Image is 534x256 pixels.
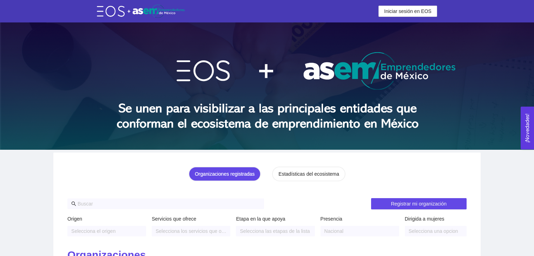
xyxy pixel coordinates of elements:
[391,200,447,208] span: Registrar mi organización
[67,215,82,223] label: Origen
[521,107,534,149] button: Open Feedback Widget
[378,6,437,17] button: Iniciar sesión en EOS
[321,215,342,223] label: Presencia
[78,200,260,208] input: Buscar
[236,215,285,223] label: Etapa en la que apoya
[371,198,467,209] button: Registrar mi organización
[405,215,444,223] label: Dirigida a mujeres
[97,5,185,18] img: eos-asem-logo.38b026ae.png
[278,170,339,178] div: Estadísticas del ecosistema
[384,7,431,15] span: Iniciar sesión en EOS
[71,201,76,206] span: search
[152,215,196,223] label: Servicios que ofrece
[195,170,255,178] div: Organizaciones registradas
